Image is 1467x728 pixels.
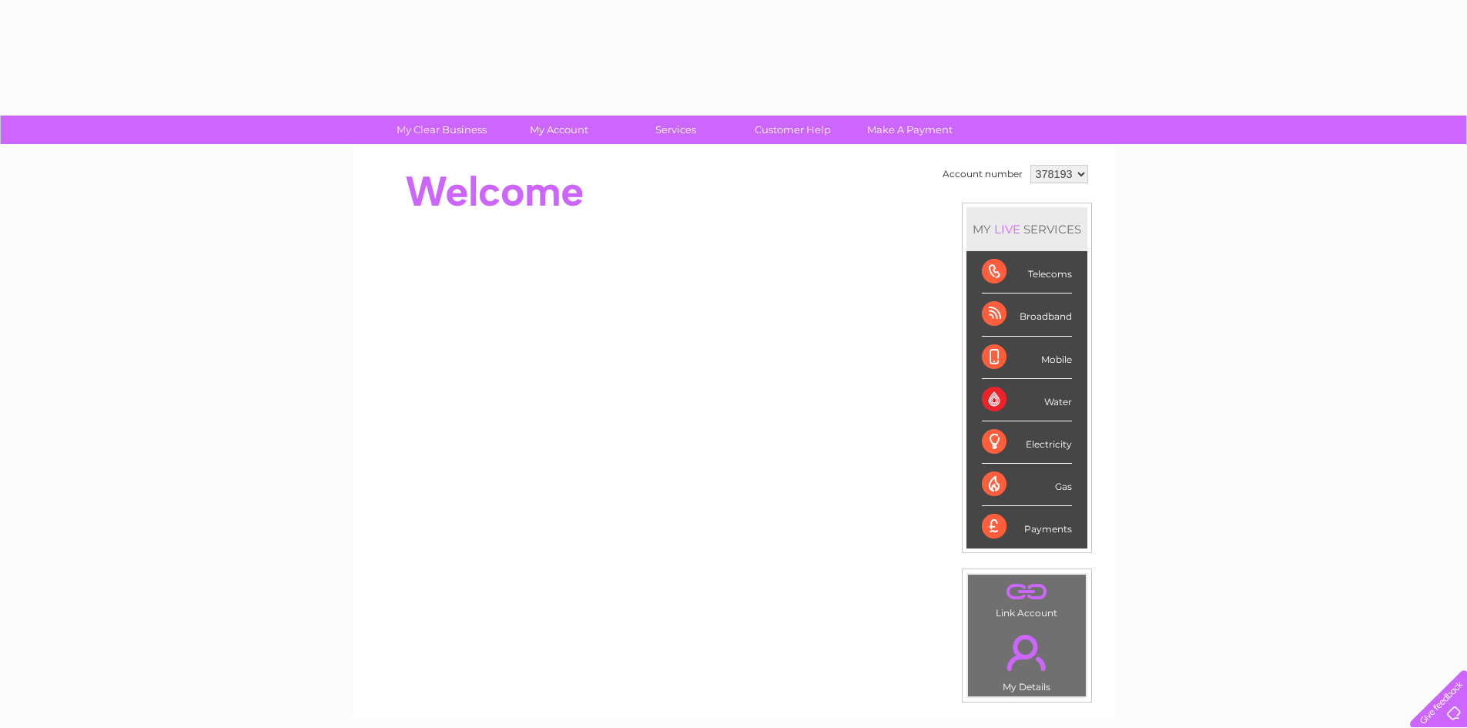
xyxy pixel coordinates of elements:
[729,116,856,144] a: Customer Help
[939,161,1027,187] td: Account number
[966,207,1087,251] div: MY SERVICES
[982,337,1072,379] div: Mobile
[982,421,1072,464] div: Electricity
[612,116,739,144] a: Services
[982,294,1072,336] div: Broadband
[495,116,622,144] a: My Account
[967,574,1087,622] td: Link Account
[967,622,1087,697] td: My Details
[982,251,1072,294] div: Telecoms
[378,116,505,144] a: My Clear Business
[991,222,1023,237] div: LIVE
[846,116,973,144] a: Make A Payment
[972,579,1082,606] a: .
[982,464,1072,506] div: Gas
[982,379,1072,421] div: Water
[982,506,1072,548] div: Payments
[972,626,1082,679] a: .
